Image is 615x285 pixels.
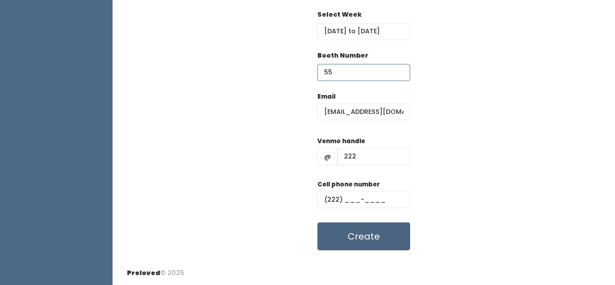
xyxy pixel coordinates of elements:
[317,191,410,208] input: (___) ___-____
[317,64,410,81] input: Booth Number
[317,51,368,60] label: Booth Number
[317,180,380,189] label: Cell phone number
[317,10,362,19] label: Select Week
[127,268,160,277] span: Preloved
[317,222,410,250] button: Create
[317,137,365,146] label: Venmo handle
[317,23,410,40] input: Select week
[127,261,184,278] div: © 2025
[317,103,410,120] input: @ .
[317,148,338,165] span: @
[317,92,335,101] label: Email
